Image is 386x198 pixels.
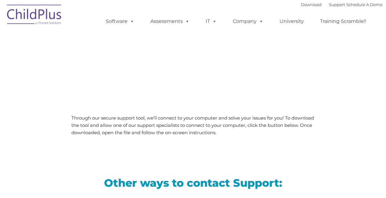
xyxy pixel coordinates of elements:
[9,44,237,63] span: LiveSupport with SplashTop
[273,15,310,27] a: University
[144,15,196,27] a: Assessments
[329,2,345,7] a: Support
[9,176,378,190] h2: Other ways to contact Support:
[4,0,65,31] img: ChildPlus by Procare Solutions
[200,15,223,27] a: IT
[314,15,372,27] a: Training Scramble!!
[100,15,140,27] a: Software
[346,2,382,7] a: Schedule A Demo
[301,2,322,7] a: Download
[71,114,315,136] p: Through our secure support tool, we’ll connect to your computer and solve your issues for you! To...
[227,15,269,27] a: Company
[301,2,382,7] font: |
